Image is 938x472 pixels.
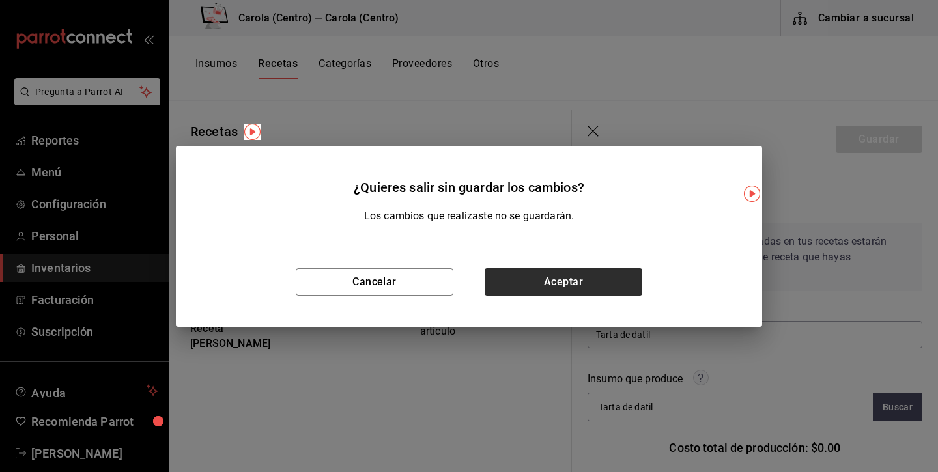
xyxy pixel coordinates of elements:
[244,124,261,140] img: Tooltip marker
[296,268,453,296] button: Cancelar
[364,208,574,224] p: Los cambios que realizaste no se guardarán.
[485,268,642,296] button: Aceptar
[176,146,762,208] h2: ¿Quieres salir sin guardar los cambios?
[744,186,760,202] img: Tooltip marker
